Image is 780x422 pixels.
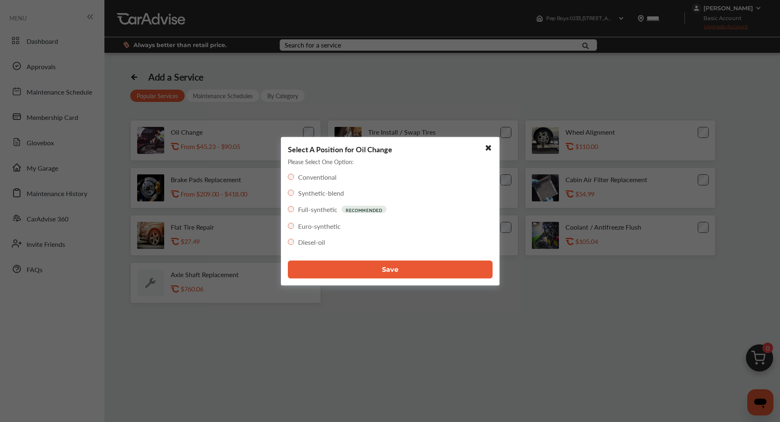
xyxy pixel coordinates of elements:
[298,172,337,181] label: Conventional
[298,237,325,246] label: Diesel-oil
[298,205,337,214] label: Full-synthetic
[298,221,341,230] label: Euro-synthetic
[288,144,392,154] p: Select A Position for Oil Change
[341,205,387,213] p: RECOMMENDED
[298,188,344,197] label: Synthetic-blend
[382,266,398,273] span: Save
[288,260,493,278] button: Save
[288,157,354,165] p: Please Select One Option:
